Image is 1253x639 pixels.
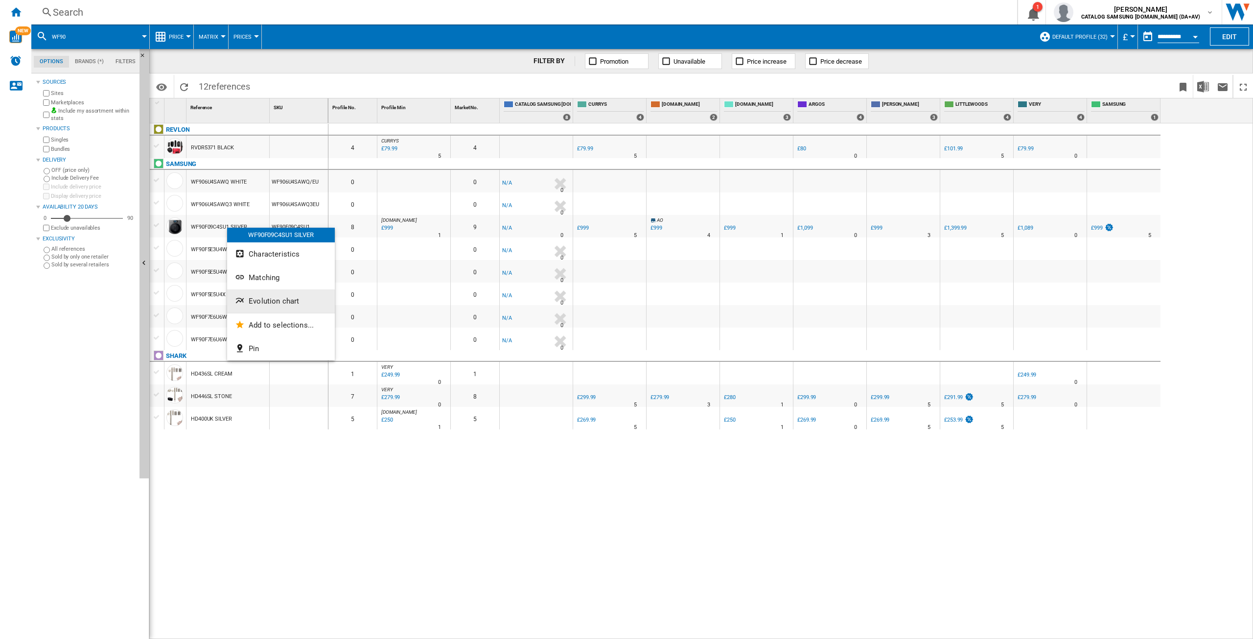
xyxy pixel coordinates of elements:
[227,337,335,360] button: Pin...
[249,273,279,282] span: Matching
[249,344,259,353] span: Pin
[227,242,335,266] button: Characteristics
[227,289,335,313] button: Evolution chart
[227,266,335,289] button: Matching
[227,228,335,242] div: WF90F09C4SU1 SILVER
[249,321,314,330] span: Add to selections...
[249,250,300,259] span: Characteristics
[227,313,335,337] button: Add to selections...
[249,297,299,306] span: Evolution chart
